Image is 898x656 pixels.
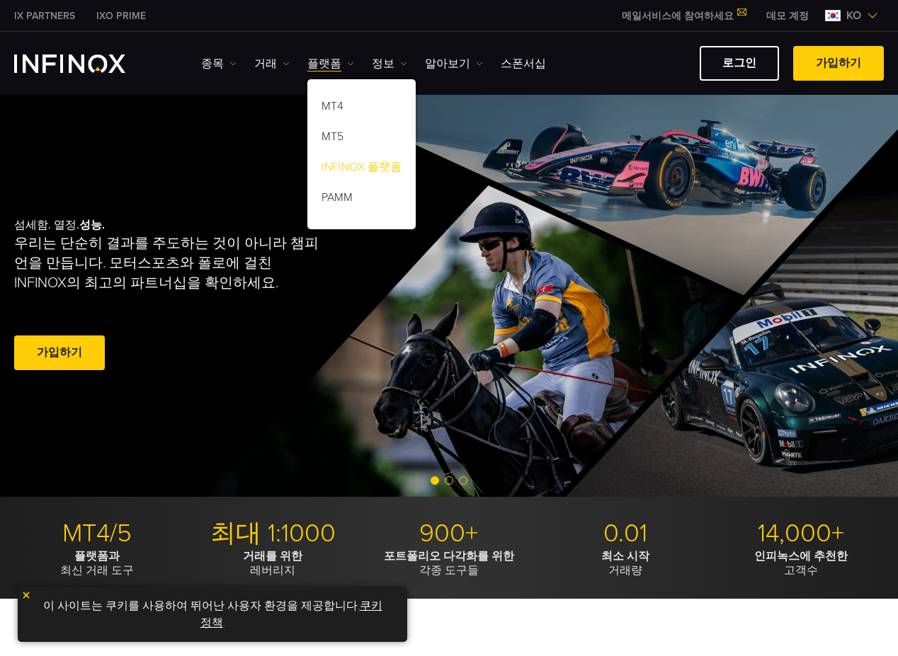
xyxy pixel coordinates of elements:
strong: 최소 시작 [601,549,649,563]
a: INFINOX [86,8,157,23]
p: 14,000+ [718,518,884,549]
strong: 거래를 위한 [243,549,302,563]
a: 메일서비스에 참여하세요 [611,10,756,22]
span: Go to slide 3 [459,476,467,485]
a: 스폰서십 [501,55,546,72]
a: PAMM [307,185,416,215]
strong: 포트폴리오 다각화를 위한 [384,549,514,563]
a: 거래 [254,55,290,72]
span: ko [841,7,867,24]
div: 섬세함. 열정. [14,195,406,396]
a: INFINOX Logo [14,54,159,73]
a: INFINOX [4,8,86,23]
span: Go to slide 2 [445,476,453,485]
a: 정보 [372,55,407,72]
p: 900+ [366,518,532,549]
span: Go to slide 1 [431,476,439,485]
p: 이 사이트는 쿠키를 사용하여 뛰어난 사용자 환경을 제공합니다. . [25,594,400,635]
a: 플랫폼 [307,55,354,72]
strong: 인피녹스에 추천한 [754,549,848,563]
p: 각종 도구들 [366,549,532,577]
p: MT4/5 [14,518,180,549]
a: MT5 [307,124,416,154]
a: 종목 [201,55,237,72]
a: 가입하기 [14,335,105,370]
strong: 성능. [79,218,105,232]
p: 고객수 [718,549,884,577]
strong: 플랫폼과 [74,549,120,563]
a: MT4 [307,93,416,124]
a: 로그인 [700,46,779,81]
p: 거래량 [542,549,708,577]
a: 알아보기 [425,55,483,72]
p: 우리는 단순히 결과를 주도하는 것이 아니라 챔피언을 만듭니다. 모터스포츠와 폴로에 걸친 INFINOX의 최고의 파트너십을 확인하세요. [14,234,327,293]
p: 레버리지 [191,549,356,577]
a: INFINOX 플랫폼 [307,154,416,185]
p: 최신 거래 도구 [14,549,180,577]
a: 가입하기 [793,46,884,81]
a: INFINOX MENU [756,8,819,23]
img: yellow close icon [21,590,31,600]
p: 최대 1:1000 [191,518,356,549]
p: 0.01 [542,518,708,549]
